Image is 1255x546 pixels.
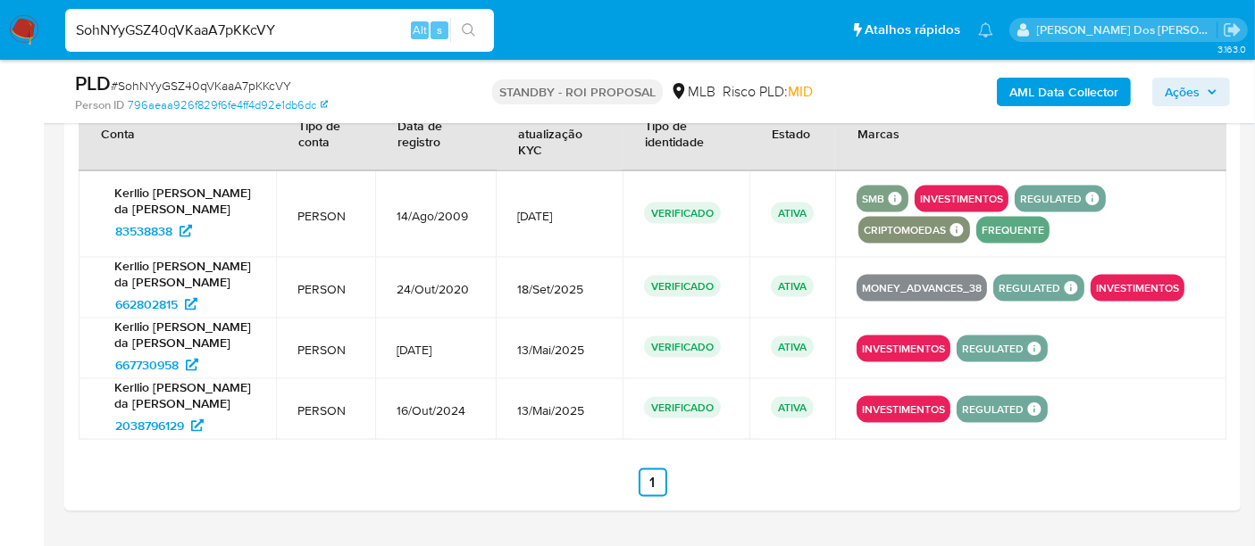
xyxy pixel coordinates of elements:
[1223,21,1242,39] a: Sair
[75,69,111,97] b: PLD
[723,82,813,102] span: Risco PLD:
[788,81,813,102] span: MID
[1217,42,1246,56] span: 3.163.0
[65,19,494,42] input: Pesquise usuários ou casos...
[450,18,487,43] button: search-icon
[437,21,442,38] span: s
[1165,78,1200,106] span: Ações
[413,21,427,38] span: Alt
[492,79,663,104] p: STANDBY - ROI PROPOSAL
[75,97,124,113] b: Person ID
[978,22,993,37] a: Notificações
[1037,21,1217,38] p: renato.lopes@mercadopago.com.br
[670,82,715,102] div: MLB
[865,21,960,39] span: Atalhos rápidos
[111,77,291,95] span: # SohNYyGSZ40qVKaaA7pKKcVY
[128,97,328,113] a: 796aeaa926f829f6fe4ff4d92e1db6dc
[1152,78,1230,106] button: Ações
[997,78,1131,106] button: AML Data Collector
[1009,78,1118,106] b: AML Data Collector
